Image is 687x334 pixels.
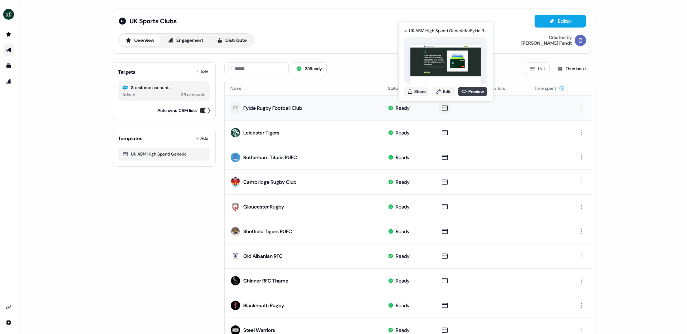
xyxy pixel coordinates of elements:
[552,62,592,75] button: Thumbnails
[525,62,550,75] button: List
[122,151,205,158] div: UK ABM High Spend Generic
[396,203,410,210] div: Ready
[396,277,410,284] div: Ready
[243,203,284,210] div: Gloucester Rugby
[243,302,284,309] div: Blackheath Rugby
[243,277,288,284] div: Chinnor RFC Thame
[243,252,283,260] div: Old Albanian RFC
[243,178,297,186] div: Cambridge Rugby Club
[396,302,410,309] div: Ready
[243,154,297,161] div: Rotherham Titans RUFC
[243,326,275,334] div: Steel Warriors
[432,87,455,96] a: Edit
[230,82,250,95] button: Name
[157,107,197,114] label: Auto sync CRM lists
[491,82,514,95] button: Visitors
[292,62,327,75] button: 35Ready
[535,18,586,26] a: Editor
[118,135,142,142] div: Templates
[162,35,209,46] button: Engagement
[122,91,135,98] div: Added
[130,17,177,25] span: UK Sports Clubs
[243,228,292,235] div: Sheffield Tigers RUFC
[396,228,410,235] div: Ready
[404,87,429,96] button: Share
[410,45,481,85] img: asset preview
[181,91,205,98] div: 35 accounts
[521,40,572,46] div: [PERSON_NAME] Fendt
[3,317,14,328] a: Go to integrations
[535,15,586,28] button: Editor
[388,82,409,95] button: Status
[409,27,487,34] div: UK ABM High Spend Generic for Fylde Rugby Football Club
[535,82,565,95] button: Time spent
[396,178,410,186] div: Ready
[211,35,253,46] button: Distribute
[396,154,410,161] div: Ready
[396,252,410,260] div: Ready
[120,35,160,46] button: Overview
[3,44,14,56] a: Go to outbound experience
[396,129,410,136] div: Ready
[396,104,410,112] div: Ready
[3,76,14,87] a: Go to attribution
[549,35,572,40] div: Created by
[194,67,210,77] button: Add
[122,84,205,91] div: Salesforce accounts
[575,35,586,46] img: Catherine
[194,133,210,143] button: Add
[118,68,135,75] div: Targets
[3,301,14,313] a: Go to integrations
[243,129,279,136] div: Leicester Tigers
[3,29,14,40] a: Go to prospects
[233,104,238,112] div: FY
[243,104,302,112] div: Fylde Rugby Football Club
[396,326,410,334] div: Ready
[458,87,487,96] a: Preview
[3,60,14,72] a: Go to templates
